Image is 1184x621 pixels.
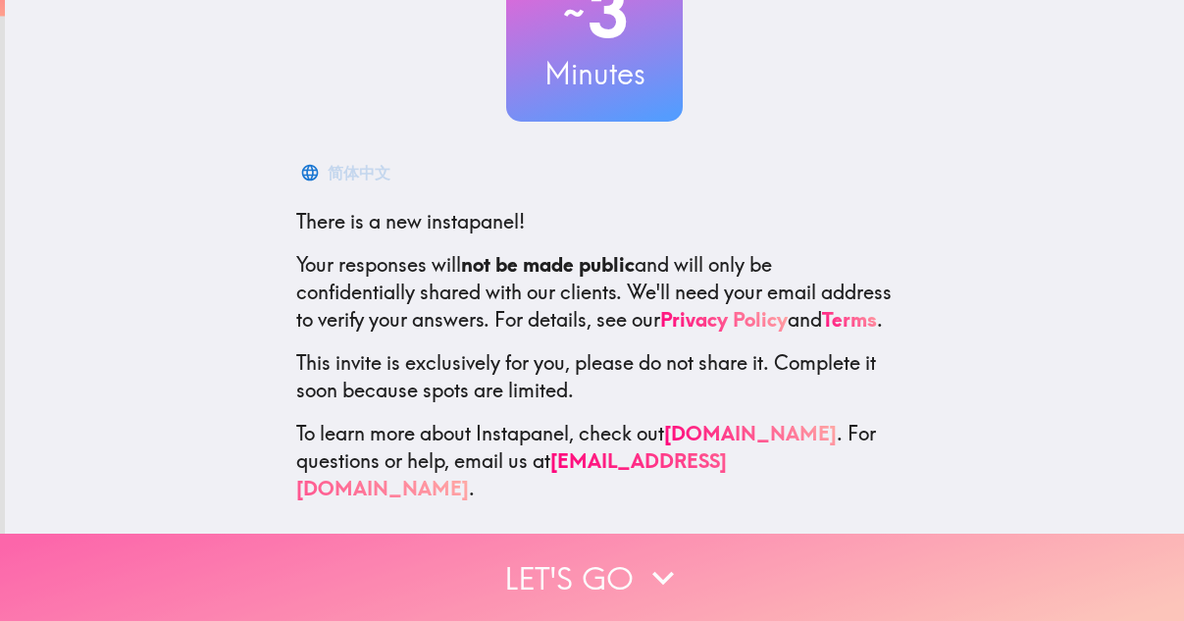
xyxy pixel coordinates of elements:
[296,349,893,404] p: This invite is exclusively for you, please do not share it. Complete it soon because spots are li...
[296,251,893,334] p: Your responses will and will only be confidentially shared with our clients. We'll need your emai...
[296,448,727,500] a: [EMAIL_ADDRESS][DOMAIN_NAME]
[328,159,390,186] div: 简体中文
[461,252,635,277] b: not be made public
[506,53,683,94] h3: Minutes
[296,420,893,502] p: To learn more about Instapanel, check out . For questions or help, email us at .
[660,307,788,332] a: Privacy Policy
[296,209,525,233] span: There is a new instapanel!
[296,153,398,192] button: 简体中文
[664,421,837,445] a: [DOMAIN_NAME]
[822,307,877,332] a: Terms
